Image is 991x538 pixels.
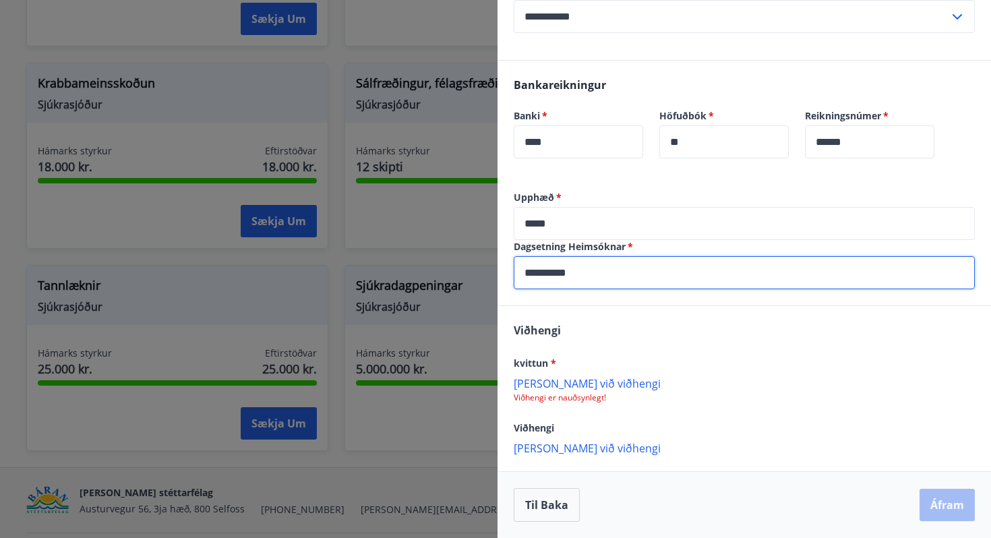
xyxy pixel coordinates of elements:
[514,421,554,434] span: Viðhengi
[514,78,606,92] span: Bankareikningur
[514,488,580,522] button: Til baka
[514,392,975,403] p: Viðhengi er nauðsynlegt!
[514,357,556,369] span: kvittun
[514,441,975,454] p: [PERSON_NAME] við viðhengi
[514,376,975,390] p: [PERSON_NAME] við viðhengi
[514,256,975,289] div: Dagsetning Heimsóknar
[805,109,934,123] label: Reikningsnúmer
[514,109,643,123] label: Banki
[514,191,975,204] label: Upphæð
[659,109,789,123] label: Höfuðbók
[514,240,975,253] label: Dagsetning Heimsóknar
[514,323,561,338] span: Viðhengi
[514,207,975,240] div: Upphæð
